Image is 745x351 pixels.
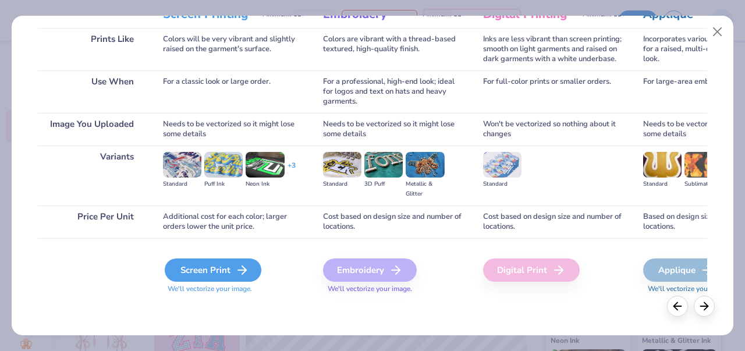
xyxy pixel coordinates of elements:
[246,152,284,178] img: Neon Ink
[38,146,146,205] div: Variants
[323,113,466,146] div: Needs to be vectorized so it might lose some details
[364,179,403,189] div: 3D Puff
[38,70,146,113] div: Use When
[288,161,296,180] div: + 3
[163,28,306,70] div: Colors will be very vibrant and slightly raised on the garment's surface.
[246,179,284,189] div: Neon Ink
[38,28,146,70] div: Prints Like
[323,179,361,189] div: Standard
[364,152,403,178] img: 3D Puff
[406,179,444,199] div: Metallic & Glitter
[483,179,521,189] div: Standard
[483,152,521,178] img: Standard
[483,205,626,238] div: Cost based on design size and number of locations.
[163,284,306,294] span: We'll vectorize your image.
[483,258,580,282] div: Digital Print
[38,113,146,146] div: Image You Uploaded
[643,258,729,282] div: Applique
[406,152,444,178] img: Metallic & Glitter
[323,284,466,294] span: We'll vectorize your image.
[323,152,361,178] img: Standard
[165,258,261,282] div: Screen Print
[323,258,417,282] div: Embroidery
[204,179,243,189] div: Puff Ink
[163,152,201,178] img: Standard
[643,152,682,178] img: Standard
[643,179,682,189] div: Standard
[684,179,723,189] div: Sublimated
[323,28,466,70] div: Colors are vibrant with a thread-based textured, high-quality finish.
[38,205,146,238] div: Price Per Unit
[323,70,466,113] div: For a professional, high-end look; ideal for logos and text on hats and heavy garments.
[163,113,306,146] div: Needs to be vectorized so it might lose some details
[163,70,306,113] div: For a classic look or large order.
[323,205,466,238] div: Cost based on design size and number of locations.
[483,70,626,113] div: For full-color prints or smaller orders.
[163,179,201,189] div: Standard
[483,28,626,70] div: Inks are less vibrant than screen printing; smooth on light garments and raised on dark garments ...
[163,205,306,238] div: Additional cost for each color; larger orders lower the unit price.
[684,152,723,178] img: Sublimated
[707,21,729,43] button: Close
[483,113,626,146] div: Won't be vectorized so nothing about it changes
[204,152,243,178] img: Puff Ink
